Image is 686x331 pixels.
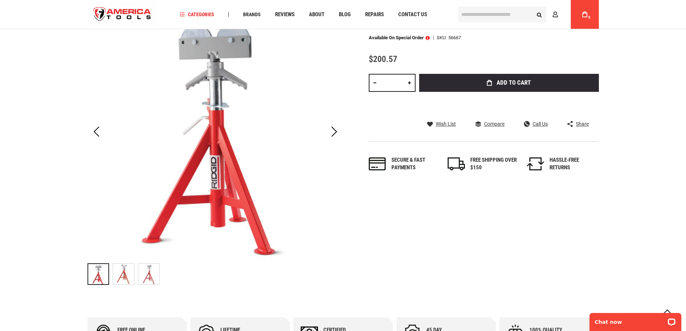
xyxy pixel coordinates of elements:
img: RIDGID 56667 RJ-98 24" - 42" ROLLLER HEAD LOW PIPE STAND [88,4,343,260]
span: Add to Cart [497,80,531,86]
a: Blog [336,10,354,19]
span: $200.57 [369,54,397,64]
strong: SKU [437,35,448,40]
a: Contact Us [395,10,430,19]
span: 0 [588,15,591,19]
span: About [309,12,324,17]
span: Blog [339,12,351,17]
span: Compare [484,121,505,126]
div: FREE SHIPPING OVER $150 [470,156,517,172]
img: payments [369,157,386,170]
span: Call Us [533,121,548,126]
div: HASSLE-FREE RETURNS [550,156,596,172]
iframe: Secure express checkout frame [418,94,600,115]
span: Brands [243,12,261,17]
img: America Tools [88,1,157,28]
div: RIDGID 56667 RJ-98 24" - 42" ROLLLER HEAD LOW PIPE STAND [138,260,160,288]
a: Reviews [272,10,298,19]
span: Contact Us [398,12,427,17]
a: Brands [240,10,264,19]
p: Available on Special Order [369,35,430,40]
img: RIDGID 56667 RJ-98 24" - 42" ROLLLER HEAD LOW PIPE STAND [113,264,134,285]
div: RIDGID 56667 RJ-98 24" - 42" ROLLLER HEAD LOW PIPE STAND [113,260,138,288]
img: RIDGID 56667 RJ-98 24" - 42" ROLLLER HEAD LOW PIPE STAND [138,264,159,285]
div: Secure & fast payments [391,156,438,172]
button: Add to Cart [419,74,599,92]
img: shipping [448,157,465,170]
span: Repairs [365,12,384,17]
div: Previous [88,4,106,260]
button: Search [533,8,546,21]
iframe: LiveChat chat widget [585,308,686,331]
span: Reviews [275,12,295,17]
a: Call Us [524,121,548,127]
a: About [306,10,328,19]
div: 56667 [448,35,461,40]
a: Categories [176,10,218,19]
div: RIDGID 56667 RJ-98 24" - 42" ROLLLER HEAD LOW PIPE STAND [88,260,113,288]
img: returns [527,157,544,170]
a: Compare [475,121,505,127]
span: Categories [180,12,214,17]
a: store logo [88,1,157,28]
span: Wish List [436,121,456,126]
span: Share [576,121,589,126]
a: Repairs [362,10,387,19]
div: Next [325,4,343,260]
a: Wish List [427,121,456,127]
